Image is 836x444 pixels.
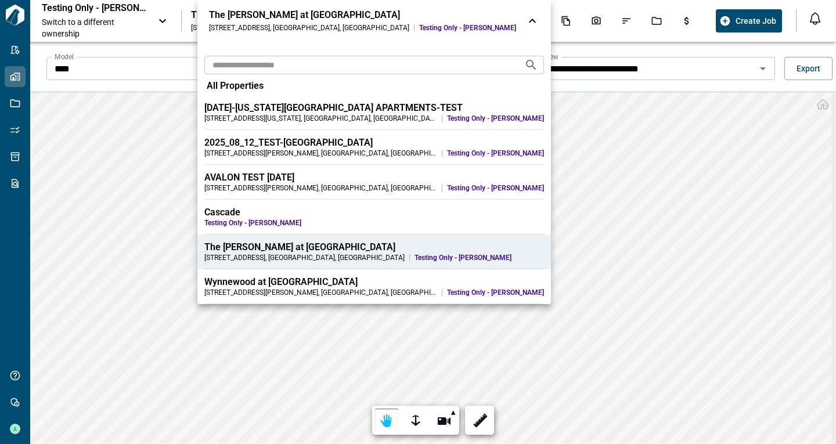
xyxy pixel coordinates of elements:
div: The [PERSON_NAME] at [GEOGRAPHIC_DATA] [209,9,516,21]
span: All Properties [207,80,264,92]
div: [STREET_ADDRESS] , [GEOGRAPHIC_DATA] , [GEOGRAPHIC_DATA] [209,23,409,33]
span: Testing Only - [PERSON_NAME] [447,149,544,158]
span: Testing Only - [PERSON_NAME] [447,183,544,193]
button: Search projects [520,53,543,77]
div: [DATE]-[US_STATE][GEOGRAPHIC_DATA] APARTMENTS-TEST [204,102,544,114]
div: [STREET_ADDRESS][US_STATE] , [GEOGRAPHIC_DATA] , [GEOGRAPHIC_DATA] [204,114,437,123]
div: Wynnewood at [GEOGRAPHIC_DATA] [204,276,544,288]
div: [STREET_ADDRESS] , [GEOGRAPHIC_DATA] , [GEOGRAPHIC_DATA] [204,253,405,262]
div: The [PERSON_NAME] at [GEOGRAPHIC_DATA] [204,241,544,253]
span: Testing Only - [PERSON_NAME] [415,253,544,262]
div: [STREET_ADDRESS][PERSON_NAME] , [GEOGRAPHIC_DATA] , [GEOGRAPHIC_DATA] [204,288,437,297]
span: Testing Only - [PERSON_NAME] [447,288,544,297]
span: Testing Only - [PERSON_NAME] [204,218,544,228]
div: [STREET_ADDRESS][PERSON_NAME] , [GEOGRAPHIC_DATA] , [GEOGRAPHIC_DATA] [204,183,437,193]
div: [STREET_ADDRESS][PERSON_NAME] , [GEOGRAPHIC_DATA] , [GEOGRAPHIC_DATA] [204,149,437,158]
div: Cascade [204,207,544,218]
span: Testing Only - [PERSON_NAME] [419,23,516,33]
span: Testing Only - [PERSON_NAME] [447,114,544,123]
div: 2025_08_12_TEST-[GEOGRAPHIC_DATA] [204,137,544,149]
div: AVALON TEST [DATE] [204,172,544,183]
